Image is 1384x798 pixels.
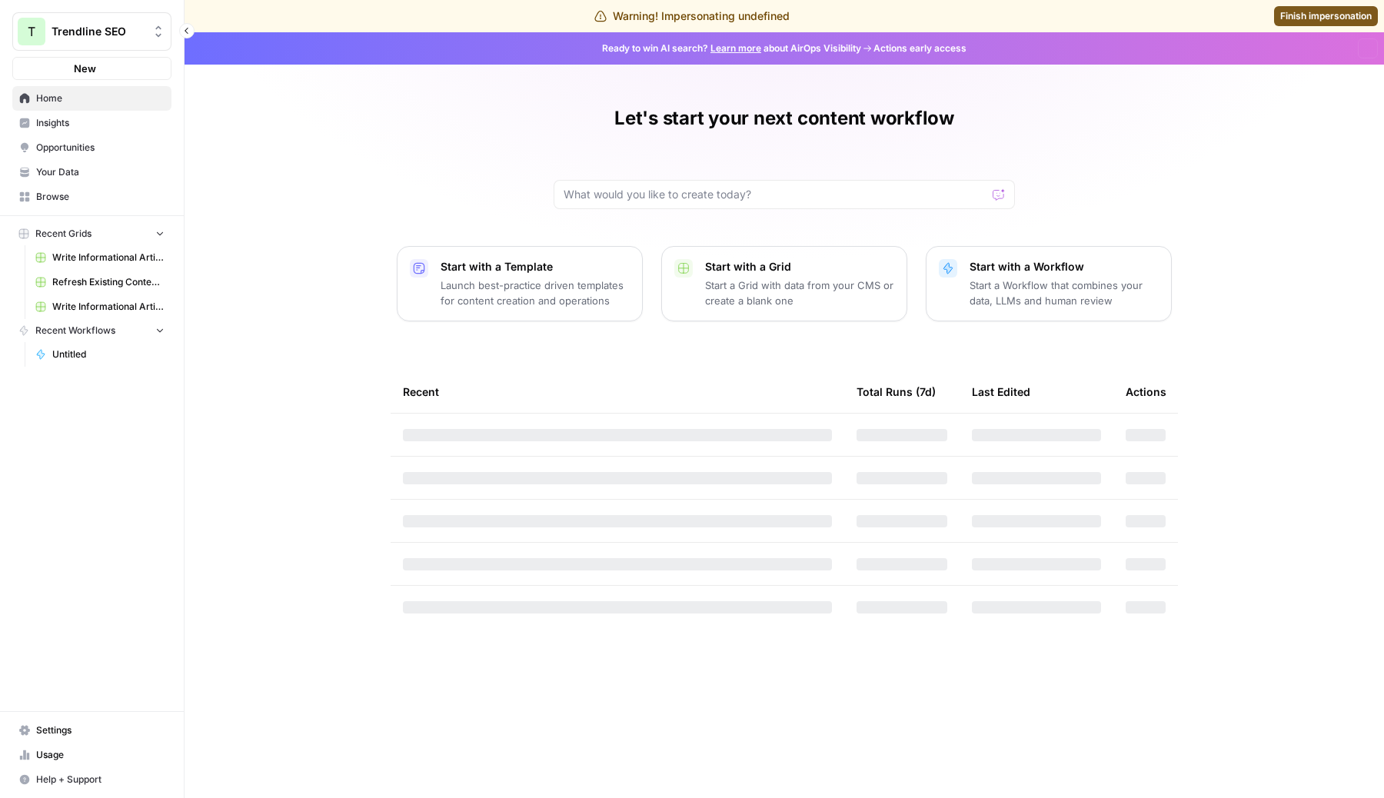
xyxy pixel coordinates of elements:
div: Recent [403,371,832,413]
a: Untitled [28,342,171,367]
span: Actions early access [873,42,966,55]
h1: Let's start your next content workflow [614,106,954,131]
a: Opportunities [12,135,171,160]
p: Start a Workflow that combines your data, LLMs and human review [970,278,1159,308]
span: Refresh Existing Content (1) [52,275,165,289]
p: Start a Grid with data from your CMS or create a blank one [705,278,894,308]
span: Recent Grids [35,227,91,241]
p: Start with a Template [441,259,630,274]
span: Ready to win AI search? about AirOps Visibility [602,42,861,55]
input: What would you like to create today? [564,187,986,202]
button: Help + Support [12,767,171,792]
a: Your Data [12,160,171,185]
button: Start with a TemplateLaunch best-practice driven templates for content creation and operations [397,246,643,321]
span: Trendline SEO [52,24,145,39]
span: Write Informational Article [52,251,165,264]
p: Launch best-practice driven templates for content creation and operations [441,278,630,308]
span: Insights [36,116,165,130]
a: Refresh Existing Content (1) [28,270,171,294]
span: Home [36,91,165,105]
span: New [74,61,96,76]
a: Learn more [710,42,761,54]
span: Opportunities [36,141,165,155]
p: Start with a Workflow [970,259,1159,274]
div: Actions [1126,371,1166,413]
span: Finish impersonation [1280,9,1372,23]
span: Settings [36,723,165,737]
span: Untitled [52,347,165,361]
span: Usage [36,748,165,762]
a: Write Informational Article [28,245,171,270]
span: Browse [36,190,165,204]
button: Workspace: Trendline SEO [12,12,171,51]
button: Recent Grids [12,222,171,245]
span: Write Informational Article [52,300,165,314]
a: Home [12,86,171,111]
button: Start with a GridStart a Grid with data from your CMS or create a blank one [661,246,907,321]
span: Recent Workflows [35,324,115,337]
span: Your Data [36,165,165,179]
a: Usage [12,743,171,767]
a: Settings [12,718,171,743]
button: New [12,57,171,80]
div: Warning! Impersonating undefined [594,8,790,24]
button: Start with a WorkflowStart a Workflow that combines your data, LLMs and human review [926,246,1172,321]
div: Last Edited [972,371,1030,413]
a: Finish impersonation [1274,6,1378,26]
span: Help + Support [36,773,165,786]
button: Recent Workflows [12,319,171,342]
span: T [28,22,35,41]
p: Start with a Grid [705,259,894,274]
a: Write Informational Article [28,294,171,319]
a: Browse [12,185,171,209]
div: Total Runs (7d) [857,371,936,413]
a: Insights [12,111,171,135]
